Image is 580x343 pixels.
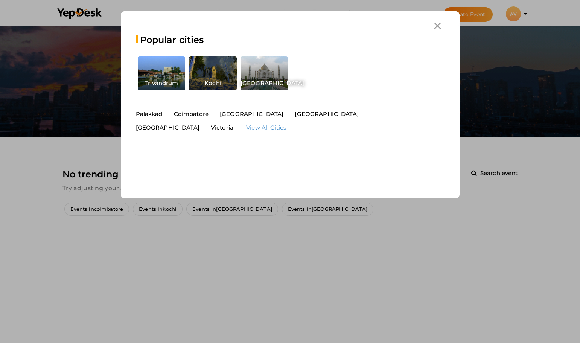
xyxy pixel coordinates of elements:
[246,124,286,131] a: View All Cities
[241,56,288,87] div: [GEOGRAPHIC_DATA]
[211,124,233,131] span: victoria
[174,110,209,117] span: coimbatore
[136,124,199,131] span: [GEOGRAPHIC_DATA]
[130,33,450,55] div: Popular cities
[189,56,237,87] div: Kochi
[138,56,186,87] div: Trivandrum
[295,110,358,117] span: [GEOGRAPHIC_DATA]
[136,110,163,117] span: palakkad
[220,110,283,117] span: [GEOGRAPHIC_DATA]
